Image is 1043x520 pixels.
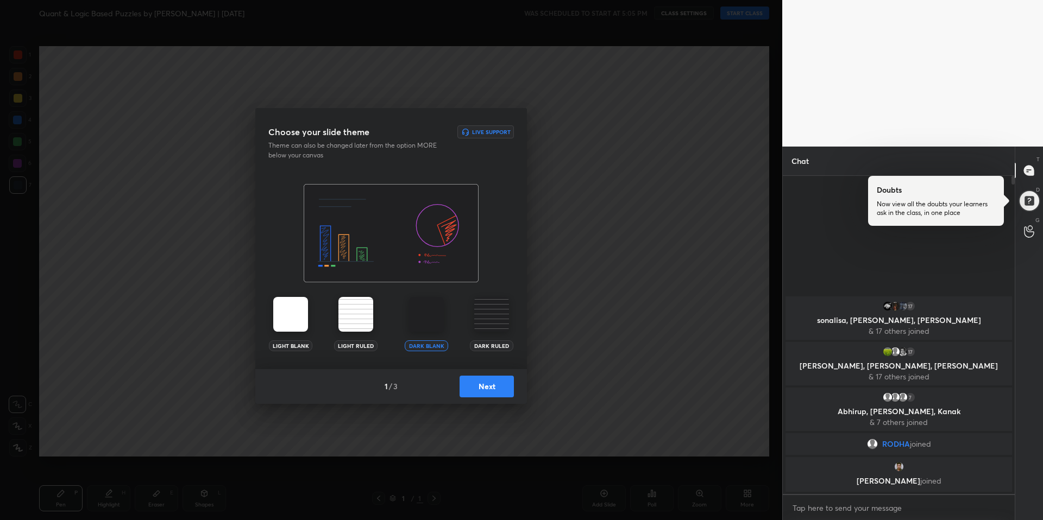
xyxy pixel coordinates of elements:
[897,301,908,312] img: thumbnail.jpg
[897,392,908,403] img: default.png
[268,125,369,138] h3: Choose your slide theme
[783,294,1015,494] div: grid
[409,297,444,332] img: darkTheme.aa1caeba.svg
[304,184,479,283] img: darkThemeBanner.f801bae7.svg
[268,141,444,160] p: Theme can also be changed later from the option MORE below your canvas
[792,372,1006,381] p: & 17 others joined
[882,440,910,448] span: RODHA
[890,301,901,312] img: thumbnail.jpg
[890,346,901,357] img: default.png
[273,297,308,332] img: lightTheme.5bb83c5b.svg
[1035,216,1040,224] p: G
[792,477,1006,485] p: [PERSON_NAME]
[460,376,514,397] button: Next
[894,461,904,472] img: thumbnail.jpg
[792,327,1006,335] p: & 17 others joined
[910,440,931,448] span: joined
[385,381,388,392] h4: 1
[792,362,1006,370] p: [PERSON_NAME], [PERSON_NAME], [PERSON_NAME]
[792,418,1006,427] p: & 7 others joined
[338,297,373,332] img: lightRuledTheme.002cd57a.svg
[1036,155,1040,163] p: T
[920,475,941,486] span: joined
[867,439,878,449] img: default.png
[405,340,448,351] div: Dark Blank
[905,346,916,357] div: 17
[1036,186,1040,194] p: D
[474,297,509,332] img: darkRuledTheme.359fb5fd.svg
[882,301,893,312] img: thumbnail.jpg
[792,407,1006,416] p: Abhirup, [PERSON_NAME], Kanak
[890,392,901,403] img: default.png
[882,392,893,403] img: default.png
[897,346,908,357] img: thumbnail.jpg
[783,147,818,175] p: Chat
[470,340,513,351] div: Dark Ruled
[472,129,511,135] h6: Live Support
[882,346,893,357] img: thumbnail.jpg
[792,316,1006,325] p: sonalisa, [PERSON_NAME], [PERSON_NAME]
[389,381,392,392] h4: /
[905,301,916,312] div: 17
[905,392,916,403] div: 7
[269,340,312,351] div: Light Blank
[393,381,398,392] h4: 3
[334,340,378,351] div: Light Ruled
